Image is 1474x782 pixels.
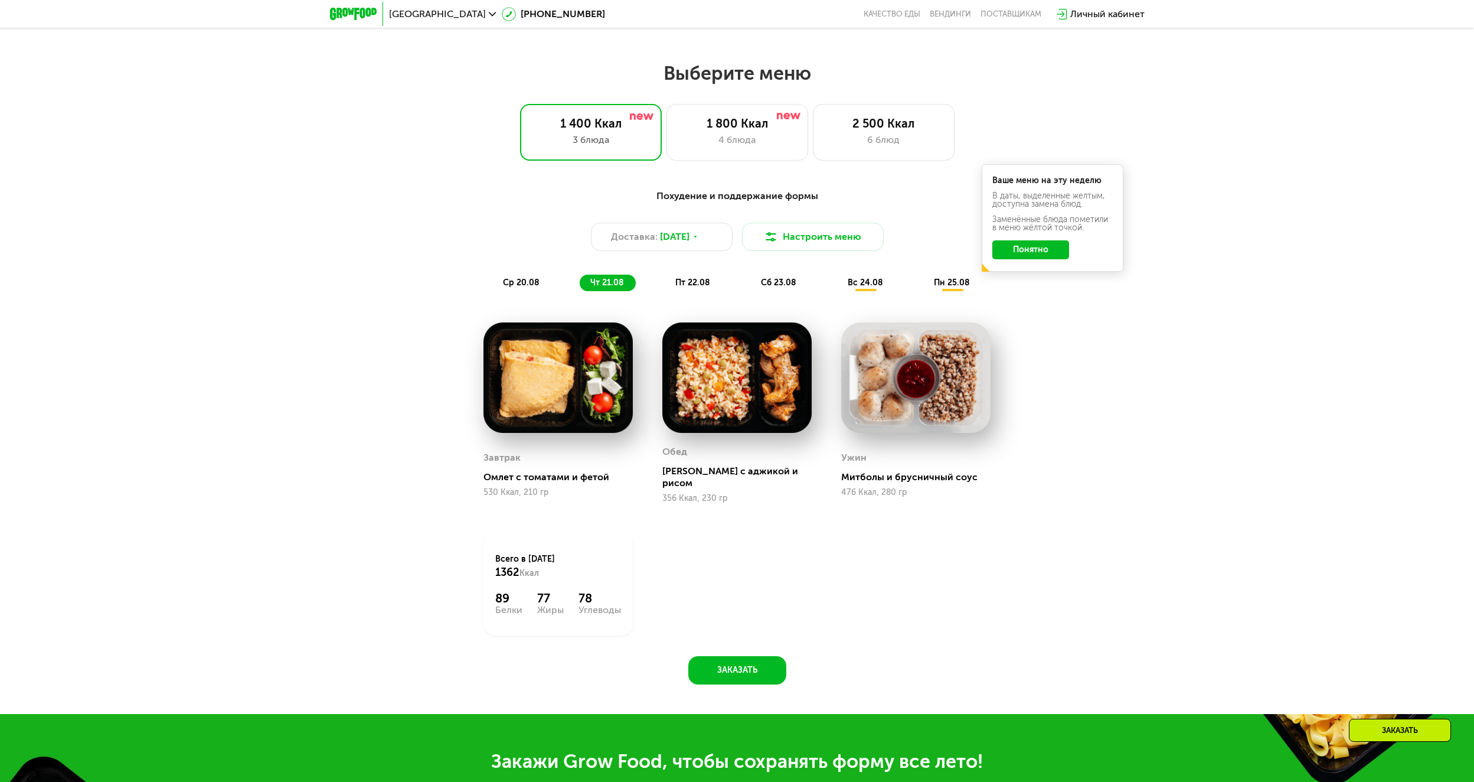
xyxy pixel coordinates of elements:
span: [DATE] [660,230,689,244]
div: Всего в [DATE] [495,553,621,579]
span: ср 20.08 [503,278,540,288]
div: 6 блюд [825,133,942,147]
span: пн 25.08 [934,278,970,288]
span: [GEOGRAPHIC_DATA] [389,9,486,19]
span: чт 21.08 [590,278,624,288]
button: Понятно [992,240,1069,259]
div: Похудение и поддержание формы [388,189,1087,204]
div: Омлет с томатами и фетой [483,471,642,483]
a: Вендинги [930,9,971,19]
span: вс 24.08 [848,278,883,288]
div: Углеводы [579,605,621,615]
span: Ккал [519,568,539,578]
span: 1362 [495,566,519,579]
button: Настроить меню [742,223,884,251]
a: Качество еды [864,9,920,19]
div: 77 [537,591,564,605]
div: Жиры [537,605,564,615]
div: 1 800 Ккал [679,116,796,131]
div: Белки [495,605,522,615]
div: 356 Ккал, 230 гр [662,494,812,503]
div: 1 400 Ккал [532,116,649,131]
a: [PHONE_NUMBER] [502,7,605,21]
div: 89 [495,591,522,605]
div: 78 [579,591,621,605]
div: Обед [662,443,687,461]
div: [PERSON_NAME] с аджикой и рисом [662,465,821,489]
div: Личный кабинет [1070,7,1145,21]
div: поставщикам [981,9,1041,19]
div: 476 Ккал, 280 гр [841,488,991,497]
div: Завтрак [483,449,521,467]
div: Ваше меню на эту неделю [992,177,1113,185]
div: Митболы и брусничный соус [841,471,1000,483]
div: Заказать [1349,719,1451,742]
div: Заменённые блюда пометили в меню жёлтой точкой. [992,216,1113,232]
button: Заказать [688,656,786,685]
div: 4 блюда [679,133,796,147]
div: В даты, выделенные желтым, доступна замена блюд. [992,192,1113,208]
h2: Выберите меню [38,61,1436,85]
div: Ужин [841,449,867,467]
span: сб 23.08 [761,278,796,288]
span: пт 22.08 [675,278,710,288]
div: 530 Ккал, 210 гр [483,488,633,497]
div: 3 блюда [532,133,649,147]
div: 2 500 Ккал [825,116,942,131]
span: Доставка: [611,230,658,244]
